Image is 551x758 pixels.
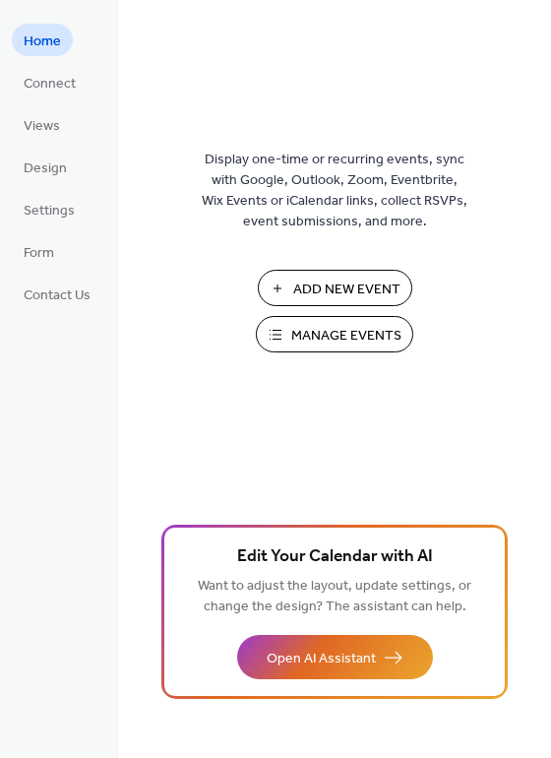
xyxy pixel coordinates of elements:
a: Contact Us [12,278,102,310]
button: Add New Event [258,270,412,306]
span: Manage Events [291,326,401,347]
a: Design [12,151,79,183]
span: Open AI Assistant [267,649,376,669]
a: Form [12,235,66,268]
span: Settings [24,201,75,221]
a: Settings [12,193,87,225]
a: Home [12,24,73,56]
button: Open AI Assistant [237,635,433,679]
span: Add New Event [293,280,400,300]
span: Display one-time or recurring events, sync with Google, Outlook, Zoom, Eventbrite, Wix Events or ... [202,150,467,232]
span: Home [24,32,61,52]
span: Edit Your Calendar with AI [237,543,433,571]
span: Views [24,116,60,137]
span: Design [24,158,67,179]
a: Views [12,108,72,141]
span: Connect [24,74,76,95]
button: Manage Events [256,316,413,352]
a: Connect [12,66,88,98]
span: Want to adjust the layout, update settings, or change the design? The assistant can help. [198,573,471,620]
span: Contact Us [24,285,91,306]
span: Form [24,243,54,264]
